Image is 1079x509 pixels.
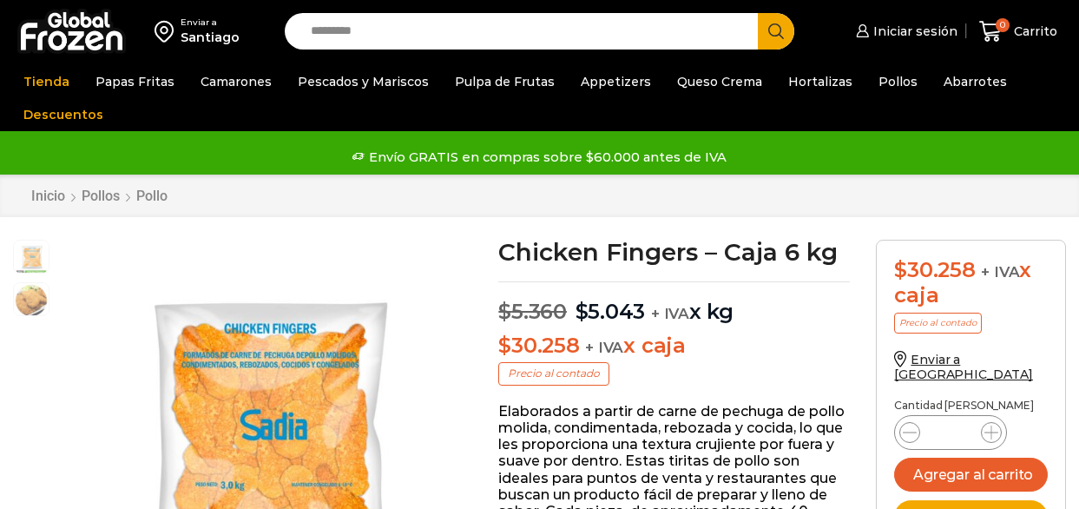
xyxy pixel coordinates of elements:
[935,65,1016,98] a: Abarrotes
[852,14,957,49] a: Iniciar sesión
[15,65,78,98] a: Tienda
[81,188,121,204] a: Pollos
[14,283,49,318] span: pollo-apanado
[585,339,623,356] span: + IVA
[572,65,660,98] a: Appetizers
[289,65,438,98] a: Pescados y Mariscos
[135,188,168,204] a: Pollo
[668,65,771,98] a: Queso Crema
[894,313,982,334] p: Precio al contado
[498,334,850,359] p: x caja
[192,65,280,98] a: Camarones
[498,299,511,324] span: $
[446,65,563,98] a: Pulpa de Frutas
[894,258,1048,308] div: x caja
[869,23,957,40] span: Iniciar sesión
[894,257,907,282] span: $
[981,263,1019,281] span: + IVA
[155,17,181,46] img: address-field-icon.svg
[87,65,183,98] a: Papas Fritas
[576,299,646,324] bdi: 5.043
[894,458,1048,492] button: Agregar al carrito
[894,352,1033,382] a: Enviar a [GEOGRAPHIC_DATA]
[498,362,609,385] p: Precio al contado
[15,98,112,131] a: Descuentos
[651,305,689,322] span: + IVA
[576,299,589,324] span: $
[758,13,794,50] button: Search button
[498,281,850,325] p: x kg
[181,17,240,29] div: Enviar a
[975,11,1062,52] a: 0 Carrito
[498,333,579,358] bdi: 30.258
[181,29,240,46] div: Santiago
[30,188,168,204] nav: Breadcrumb
[498,240,850,264] h1: Chicken Fingers – Caja 6 kg
[498,299,567,324] bdi: 5.360
[894,400,1048,412] p: Cantidad [PERSON_NAME]
[894,257,975,282] bdi: 30.258
[996,18,1010,32] span: 0
[780,65,861,98] a: Hortalizas
[30,188,66,204] a: Inicio
[14,241,49,275] span: chicken-fingers
[934,420,967,445] input: Product quantity
[870,65,926,98] a: Pollos
[498,333,511,358] span: $
[1010,23,1057,40] span: Carrito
